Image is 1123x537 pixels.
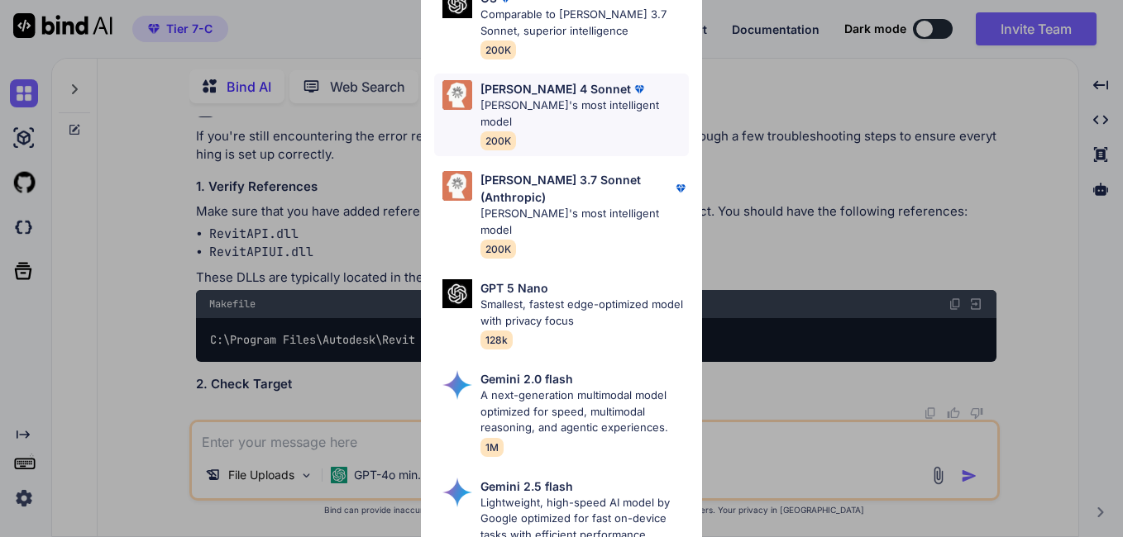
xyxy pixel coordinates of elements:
[672,180,689,197] img: premium
[480,478,573,495] p: Gemini 2.5 flash
[631,81,648,97] img: premium
[442,279,472,308] img: Pick Models
[480,40,516,59] span: 200K
[480,370,573,387] p: Gemini 2.0 flash
[480,80,631,97] p: [PERSON_NAME] 4 Sonnet
[480,279,548,297] p: GPT 5 Nano
[480,131,516,150] span: 200K
[480,240,516,259] span: 200K
[480,438,504,457] span: 1M
[480,206,689,238] p: [PERSON_NAME]'s most intelligent model
[442,478,472,507] img: Pick Models
[480,387,689,436] p: A next-generation multimodal model optimized for speed, multimodal reasoning, and agentic experie...
[442,80,472,110] img: Pick Models
[442,171,472,201] img: Pick Models
[480,171,672,206] p: [PERSON_NAME] 3.7 Sonnet (Anthropic)
[480,97,689,130] p: [PERSON_NAME]'s most intelligent model
[480,7,689,39] p: Comparable to [PERSON_NAME] 3.7 Sonnet, superior intelligence
[480,297,689,329] p: Smallest, fastest edge-optimized model with privacy focus
[442,370,472,400] img: Pick Models
[480,330,513,349] span: 128k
